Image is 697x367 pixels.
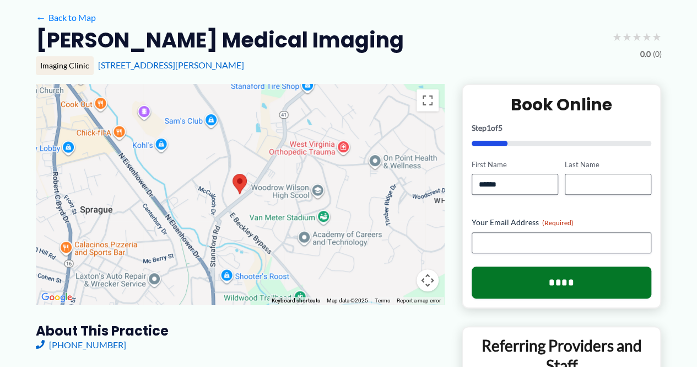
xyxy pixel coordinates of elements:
[472,94,652,115] h2: Book Online
[565,159,651,170] label: Last Name
[327,297,368,304] span: Map data ©2025
[640,47,651,61] span: 0.0
[642,26,652,47] span: ★
[36,12,46,23] span: ←
[417,269,439,291] button: Map camera controls
[36,26,404,54] h2: [PERSON_NAME] Medical Imaging
[622,26,632,47] span: ★
[375,297,390,304] a: Terms (opens in new tab)
[417,89,439,111] button: Toggle fullscreen view
[272,297,320,305] button: Keyboard shortcuts
[472,159,558,170] label: First Name
[652,26,662,47] span: ★
[487,123,491,132] span: 1
[498,123,503,132] span: 5
[98,60,244,70] a: [STREET_ADDRESS][PERSON_NAME]
[542,219,574,227] span: (Required)
[39,290,75,305] a: Open this area in Google Maps (opens a new window)
[36,339,126,350] a: [PHONE_NUMBER]
[39,290,75,305] img: Google
[653,47,662,61] span: (0)
[632,26,642,47] span: ★
[612,26,622,47] span: ★
[36,56,94,75] div: Imaging Clinic
[472,217,652,228] label: Your Email Address
[397,297,441,304] a: Report a map error
[472,124,652,132] p: Step of
[36,9,96,26] a: ←Back to Map
[36,322,444,339] h3: About this practice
